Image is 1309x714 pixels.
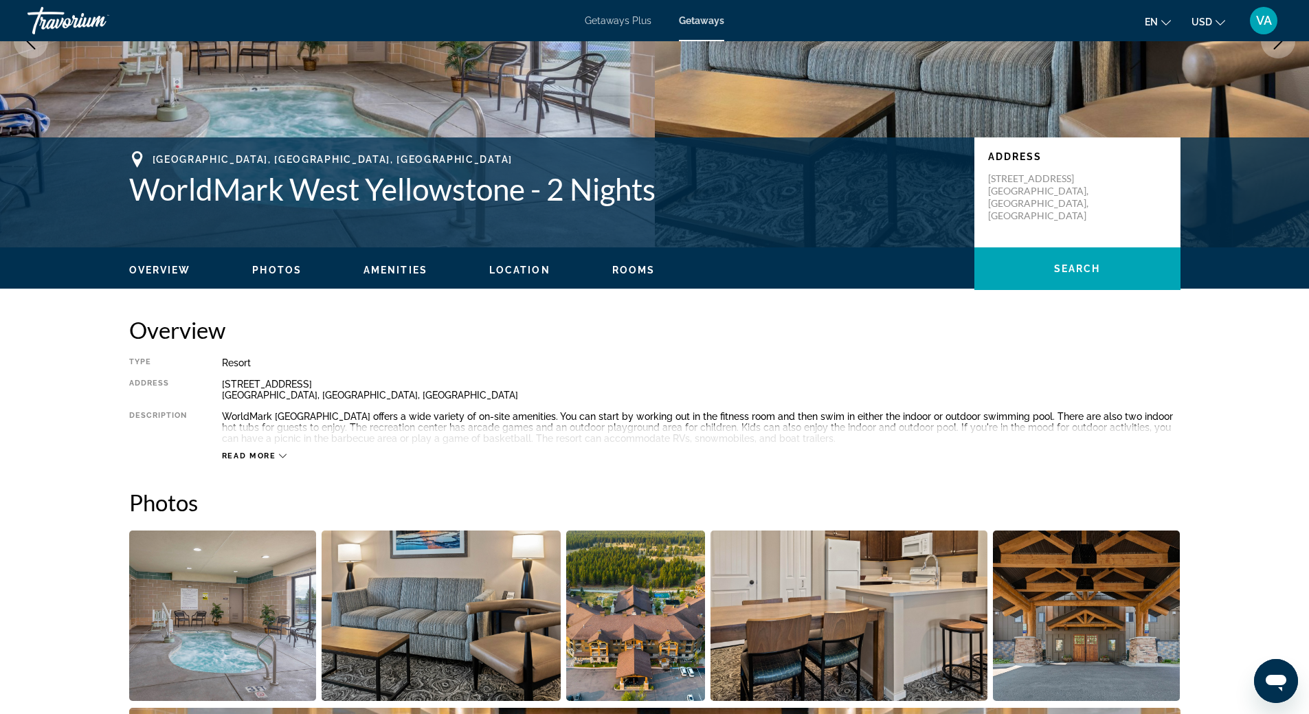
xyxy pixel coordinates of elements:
[222,451,276,460] span: Read more
[1145,16,1158,27] span: en
[974,247,1181,290] button: Search
[988,172,1098,222] p: [STREET_ADDRESS] [GEOGRAPHIC_DATA], [GEOGRAPHIC_DATA], [GEOGRAPHIC_DATA]
[1191,16,1212,27] span: USD
[679,15,724,26] a: Getaways
[129,265,191,276] span: Overview
[612,264,656,276] button: Rooms
[1191,12,1225,32] button: Change currency
[129,411,188,444] div: Description
[222,451,287,461] button: Read more
[612,265,656,276] span: Rooms
[988,151,1167,162] p: Address
[27,3,165,38] a: Travorium
[1254,659,1298,703] iframe: Button to launch messaging window
[1054,263,1101,274] span: Search
[489,265,550,276] span: Location
[322,530,561,702] button: Open full-screen image slider
[585,15,651,26] a: Getaways Plus
[129,264,191,276] button: Overview
[222,357,1181,368] div: Resort
[363,264,427,276] button: Amenities
[489,264,550,276] button: Location
[1261,24,1295,58] button: Next image
[129,316,1181,344] h2: Overview
[711,530,987,702] button: Open full-screen image slider
[1246,6,1282,35] button: User Menu
[129,379,188,401] div: Address
[129,489,1181,516] h2: Photos
[153,154,513,165] span: [GEOGRAPHIC_DATA], [GEOGRAPHIC_DATA], [GEOGRAPHIC_DATA]
[222,411,1181,444] div: WorldMark [GEOGRAPHIC_DATA] offers a wide variety of on-site amenities. You can start by working ...
[566,530,706,702] button: Open full-screen image slider
[252,264,302,276] button: Photos
[1256,14,1272,27] span: VA
[363,265,427,276] span: Amenities
[129,171,961,207] h1: WorldMark West Yellowstone - 2 Nights
[129,357,188,368] div: Type
[14,24,48,58] button: Previous image
[252,265,302,276] span: Photos
[1145,12,1171,32] button: Change language
[993,530,1181,702] button: Open full-screen image slider
[129,530,317,702] button: Open full-screen image slider
[222,379,1181,401] div: [STREET_ADDRESS] [GEOGRAPHIC_DATA], [GEOGRAPHIC_DATA], [GEOGRAPHIC_DATA]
